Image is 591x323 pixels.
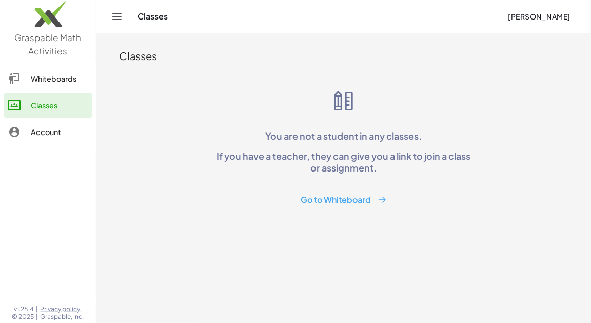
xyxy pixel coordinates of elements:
[31,126,88,138] div: Account
[4,66,92,91] a: Whiteboards
[31,72,88,85] div: Whiteboards
[36,313,38,321] span: |
[119,49,568,63] div: Classes
[500,7,579,26] button: [PERSON_NAME]
[293,191,395,210] button: Go to Whiteboard
[14,305,34,313] span: v1.28.4
[212,150,475,174] p: If you have a teacher, they can give you a link to join a class or assignment.
[15,32,82,56] span: Graspable Math Activities
[4,120,92,144] a: Account
[31,99,88,111] div: Classes
[12,313,34,321] span: © 2025
[109,8,125,25] button: Toggle navigation
[212,130,475,142] p: You are not a student in any classes.
[4,93,92,118] a: Classes
[36,305,38,313] span: |
[508,12,570,21] span: [PERSON_NAME]
[41,305,84,313] a: Privacy policy
[41,313,84,321] span: Graspable, Inc.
